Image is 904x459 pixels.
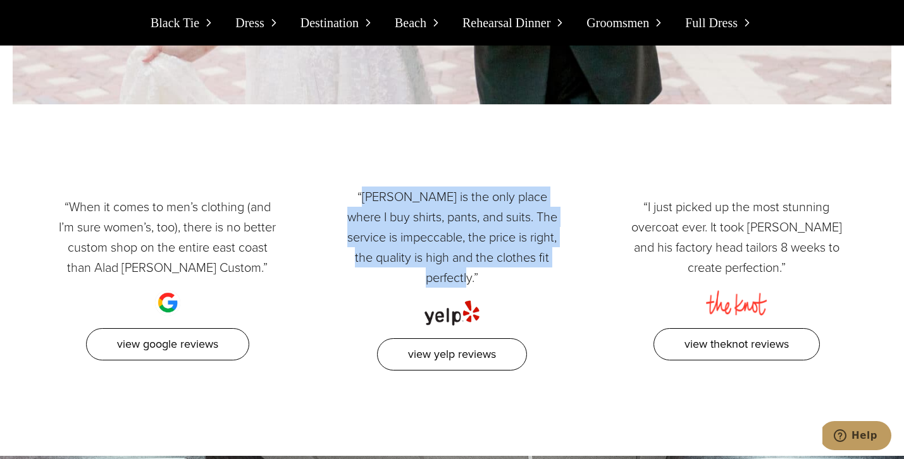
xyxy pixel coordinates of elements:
[706,278,767,315] img: the knot
[586,13,649,33] span: Groomsmen
[235,13,264,33] span: Dress
[424,288,480,326] img: yelp
[462,13,550,33] span: Rehearsal Dinner
[342,187,563,288] p: “[PERSON_NAME] is the only place where I buy shirts, pants, and suits. The service is impeccable,...
[86,328,249,360] a: View Google Reviews
[151,13,199,33] span: Black Tie
[57,197,278,278] p: “When it comes to men’s clothing (and I’m sure women’s, too), there is no better custom shop on t...
[626,197,847,278] p: “I just picked up the most stunning overcoat ever. It took [PERSON_NAME] and his factory head tai...
[685,13,738,33] span: Full Dress
[300,13,359,33] span: Destination
[377,338,527,370] a: View Yelp Reviews
[653,328,820,360] a: View TheKnot Reviews
[155,278,180,315] img: google
[822,421,891,453] iframe: Opens a widget where you can chat to one of our agents
[395,13,426,33] span: Beach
